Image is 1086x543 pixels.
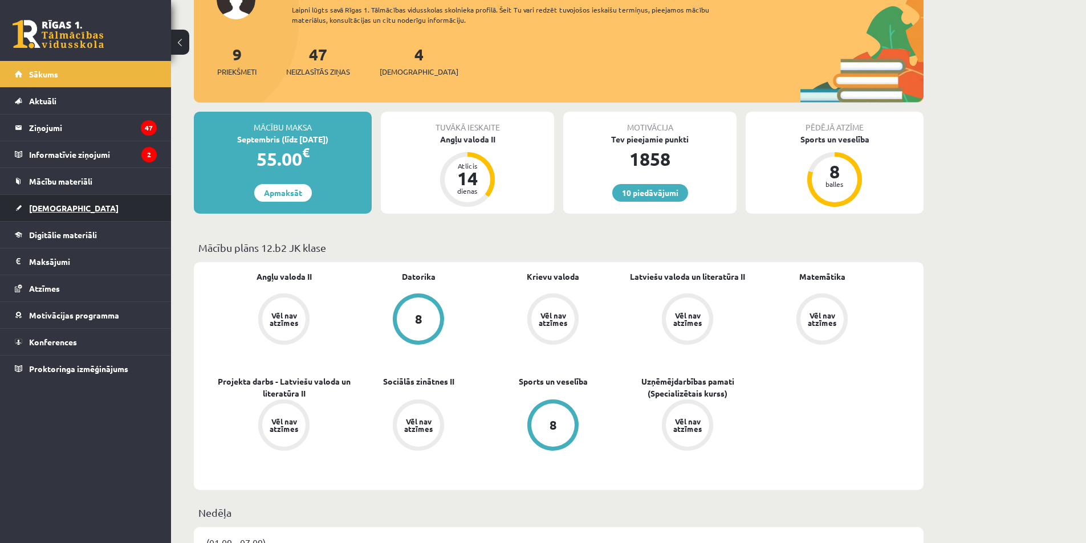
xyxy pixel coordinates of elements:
[620,293,755,347] a: Vēl nav atzīmes
[29,248,157,275] legend: Maksājumi
[15,61,157,87] a: Sākums
[198,240,919,255] p: Mācību plāns 12.b2 JK klase
[383,375,454,387] a: Sociālās zinātnes II
[755,293,889,347] a: Vēl nav atzīmes
[381,133,554,209] a: Angļu valoda II Atlicis 14 dienas
[799,271,845,283] a: Matemātika
[15,115,157,141] a: Ziņojumi47
[672,312,703,326] div: Vēl nav atzīmes
[351,293,486,347] a: 8
[302,144,310,161] span: €
[141,147,157,162] i: 2
[29,364,128,374] span: Proktoringa izmēģinājums
[29,203,119,213] span: [DEMOGRAPHIC_DATA]
[351,399,486,453] a: Vēl nav atzīmes
[817,181,852,187] div: balles
[817,162,852,181] div: 8
[15,329,157,355] a: Konferences
[402,418,434,432] div: Vēl nav atzīmes
[198,505,919,520] p: Nedēļa
[380,44,458,77] a: 4[DEMOGRAPHIC_DATA]
[486,399,620,453] a: 8
[415,313,422,325] div: 8
[194,112,372,133] div: Mācību maksa
[519,375,588,387] a: Sports un veselība
[550,419,557,431] div: 8
[29,337,77,347] span: Konferences
[217,293,351,347] a: Vēl nav atzīmes
[286,66,350,77] span: Neizlasītās ziņas
[381,133,554,145] div: Angļu valoda II
[29,141,157,168] legend: Informatīvie ziņojumi
[672,418,703,432] div: Vēl nav atzīmes
[450,187,485,194] div: dienas
[563,145,737,173] div: 1858
[194,133,372,145] div: Septembris (līdz [DATE])
[217,44,257,77] a: 9Priekšmeti
[746,112,924,133] div: Pēdējā atzīme
[29,283,60,293] span: Atzīmes
[563,112,737,133] div: Motivācija
[29,230,97,240] span: Digitālie materiāli
[13,20,104,48] a: Rīgas 1. Tālmācības vidusskola
[15,195,157,221] a: [DEMOGRAPHIC_DATA]
[257,271,312,283] a: Angļu valoda II
[15,222,157,248] a: Digitālie materiāli
[15,356,157,382] a: Proktoringa izmēģinājums
[194,145,372,173] div: 55.00
[402,271,436,283] a: Datorika
[537,312,569,326] div: Vēl nav atzīmes
[15,302,157,328] a: Motivācijas programma
[450,162,485,169] div: Atlicis
[486,293,620,347] a: Vēl nav atzīmes
[620,375,755,399] a: Uzņēmējdarbības pamati (Specializētais kurss)
[450,169,485,187] div: 14
[612,184,688,202] a: 10 piedāvājumi
[746,133,924,145] div: Sports un veselība
[746,133,924,209] a: Sports un veselība 8 balles
[15,275,157,301] a: Atzīmes
[29,176,92,186] span: Mācību materiāli
[15,248,157,275] a: Maksājumi
[380,66,458,77] span: [DEMOGRAPHIC_DATA]
[15,141,157,168] a: Informatīvie ziņojumi2
[620,399,755,453] a: Vēl nav atzīmes
[29,310,119,320] span: Motivācijas programma
[292,5,730,25] div: Laipni lūgts savā Rīgas 1. Tālmācības vidusskolas skolnieka profilā. Šeit Tu vari redzēt tuvojošo...
[630,271,745,283] a: Latviešu valoda un literatūra II
[806,312,838,326] div: Vēl nav atzīmes
[268,418,300,432] div: Vēl nav atzīmes
[563,133,737,145] div: Tev pieejamie punkti
[15,168,157,194] a: Mācību materiāli
[381,112,554,133] div: Tuvākā ieskaite
[217,375,351,399] a: Projekta darbs - Latviešu valoda un literatūra II
[217,66,257,77] span: Priekšmeti
[254,184,312,202] a: Apmaksāt
[268,312,300,326] div: Vēl nav atzīmes
[286,44,350,77] a: 47Neizlasītās ziņas
[29,69,58,79] span: Sākums
[29,96,56,106] span: Aktuāli
[141,120,157,136] i: 47
[527,271,579,283] a: Krievu valoda
[29,115,157,141] legend: Ziņojumi
[15,88,157,114] a: Aktuāli
[217,399,351,453] a: Vēl nav atzīmes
